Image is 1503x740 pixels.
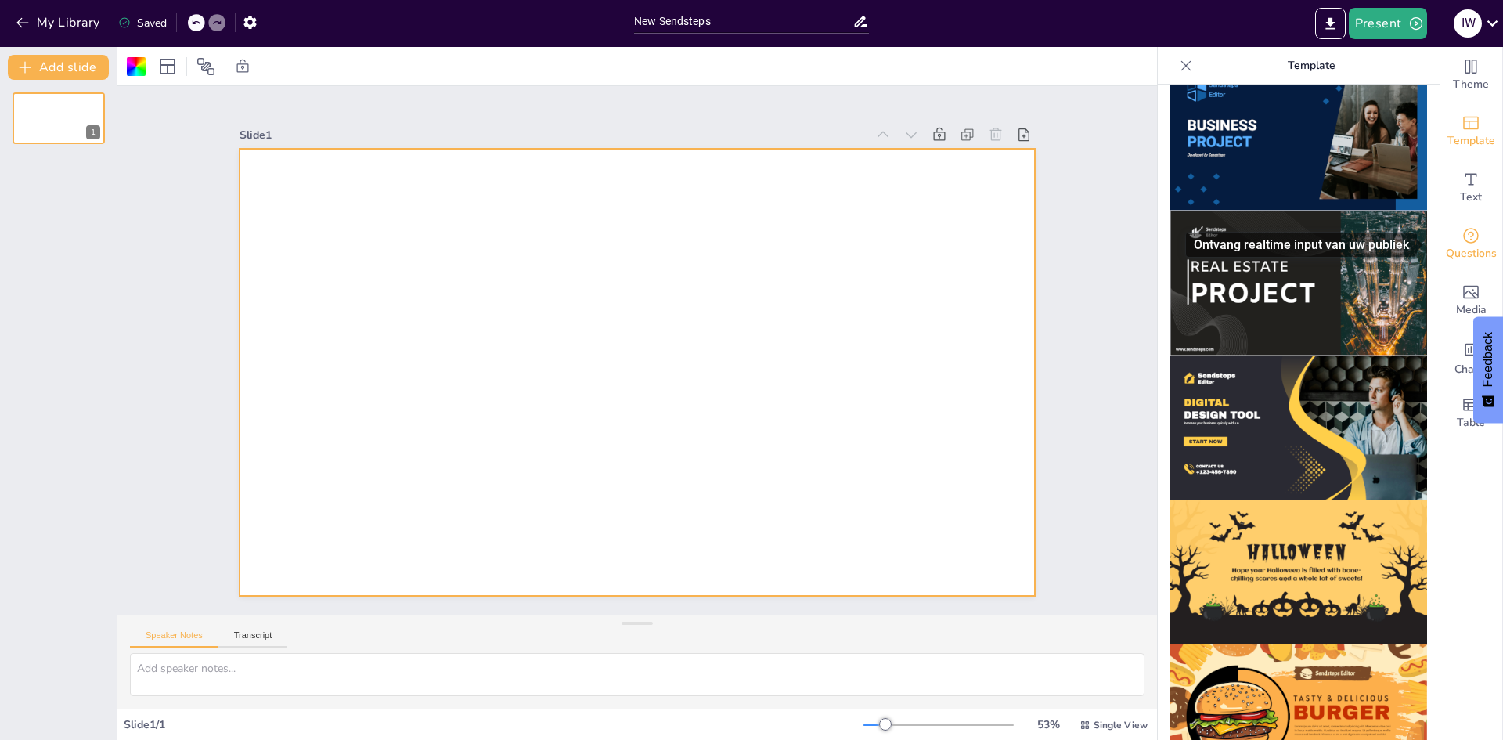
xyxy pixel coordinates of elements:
span: Template [1447,132,1495,150]
div: Slide 1 [240,128,865,143]
button: Transcript [218,630,288,648]
button: Speaker Notes [130,630,218,648]
div: Add ready made slides [1440,103,1502,160]
div: Add a table [1440,385,1502,442]
span: Table [1457,414,1485,431]
div: Add images, graphics, shapes or video [1440,273,1502,329]
img: thumb-10.png [1170,66,1427,211]
span: Text [1460,189,1482,206]
font: Feedback [1481,332,1494,387]
button: Add slide [8,55,109,80]
div: Change the overall theme [1440,47,1502,103]
div: 1 [86,125,100,139]
button: Export to PowerPoint [1315,8,1346,39]
span: Position [196,57,215,76]
button: Present [1349,8,1427,39]
input: Insert title [634,10,852,33]
button: I W [1454,8,1482,39]
div: Slide 1 / 1 [124,717,863,732]
div: 53 % [1029,717,1067,732]
span: Charts [1454,361,1487,378]
span: Single View [1094,719,1148,731]
p: Template [1198,47,1424,85]
div: I W [1454,9,1482,38]
img: thumb-13.png [1170,500,1427,645]
div: Layout [155,54,180,79]
span: Media [1456,301,1487,319]
div: Add charts and graphs [1440,329,1502,385]
div: Saved [118,16,167,31]
div: 1 [13,92,105,144]
div: Get real-time input from your audience [1440,216,1502,273]
button: My Library [12,10,106,35]
span: Questions [1446,245,1497,262]
div: Add text boxes [1440,160,1502,216]
button: Feedback - Enquête weergeven [1473,316,1503,423]
span: Theme [1453,76,1489,93]
img: thumb-12.png [1170,356,1427,500]
font: Ontvang realtime input van uw publiek [1194,237,1409,252]
img: thumb-11.png [1170,211,1427,356]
